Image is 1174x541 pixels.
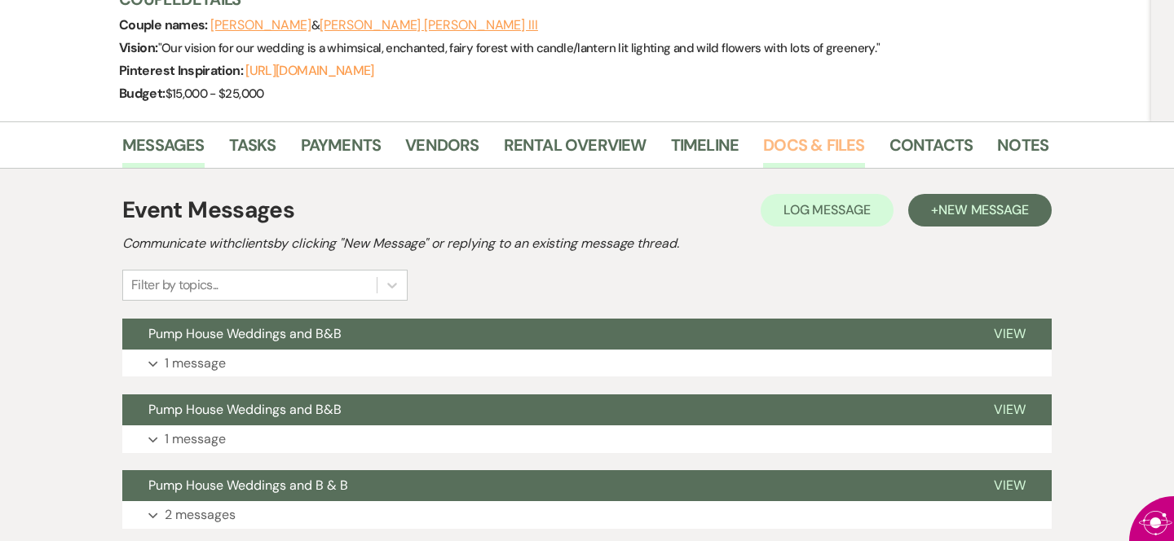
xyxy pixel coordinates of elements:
[148,401,342,418] span: Pump House Weddings and B&B
[994,477,1026,494] span: View
[938,201,1029,218] span: New Message
[148,477,348,494] span: Pump House Weddings and B & B
[122,425,1052,453] button: 1 message
[210,19,311,32] button: [PERSON_NAME]
[119,85,166,102] span: Budget:
[122,501,1052,529] button: 2 messages
[210,17,538,33] span: &
[158,40,880,56] span: " Our vision for our wedding is a whimsical, enchanted, fairy forest with candle/lantern lit ligh...
[889,132,973,168] a: Contacts
[783,201,871,218] span: Log Message
[122,234,1052,253] h2: Communicate with clients by clicking "New Message" or replying to an existing message thread.
[245,62,373,79] a: [URL][DOMAIN_NAME]
[405,132,479,168] a: Vendors
[131,275,218,295] div: Filter by topics...
[320,19,538,32] button: [PERSON_NAME] [PERSON_NAME] III
[165,429,226,450] p: 1 message
[122,132,205,168] a: Messages
[165,353,226,374] p: 1 message
[761,194,894,227] button: Log Message
[763,132,864,168] a: Docs & Files
[122,470,968,501] button: Pump House Weddings and B & B
[122,193,294,227] h1: Event Messages
[119,16,210,33] span: Couple names:
[119,39,158,56] span: Vision:
[968,394,1052,425] button: View
[504,132,647,168] a: Rental Overview
[148,325,342,342] span: Pump House Weddings and B&B
[122,394,968,425] button: Pump House Weddings and B&B
[301,132,382,168] a: Payments
[166,86,264,102] span: $15,000 - $25,000
[968,470,1052,501] button: View
[997,132,1048,168] a: Notes
[165,504,236,526] p: 2 messages
[122,350,1052,377] button: 1 message
[122,319,968,350] button: Pump House Weddings and B&B
[968,319,1052,350] button: View
[994,401,1026,418] span: View
[994,325,1026,342] span: View
[671,132,739,168] a: Timeline
[229,132,276,168] a: Tasks
[119,62,245,79] span: Pinterest Inspiration:
[908,194,1052,227] button: +New Message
